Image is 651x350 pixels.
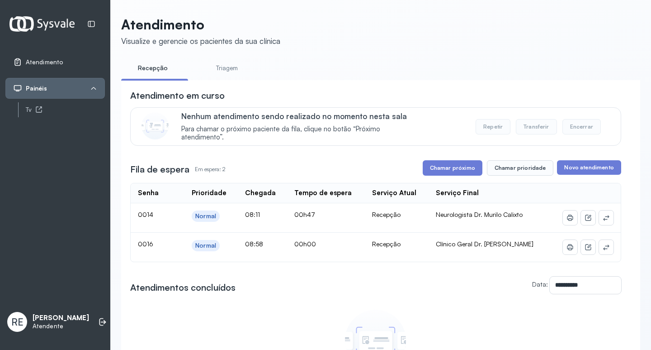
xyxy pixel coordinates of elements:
a: Recepção [121,61,184,76]
label: Data: [532,280,548,288]
div: Senha [138,189,159,197]
span: 08:11 [245,211,260,218]
div: Prioridade [192,189,226,197]
img: Imagem de CalloutCard [142,112,169,139]
span: Neurologista Dr. Murilo Calixto [436,211,523,218]
span: 08:58 [245,240,263,248]
p: Em espera: 2 [195,163,226,176]
h3: Fila de espera [130,163,189,176]
div: Normal [195,212,216,220]
a: Tv [26,104,105,115]
span: 0016 [138,240,153,248]
button: Chamar prioridade [487,160,554,176]
span: 00h47 [294,211,315,218]
button: Novo atendimento [557,160,621,175]
p: [PERSON_NAME] [33,314,89,322]
span: 0014 [138,211,153,218]
button: Encerrar [562,119,601,134]
div: Recepção [372,240,421,248]
button: Repetir [476,119,510,134]
div: Tv [26,106,105,114]
span: Para chamar o próximo paciente da fila, clique no botão “Próximo atendimento”. [181,125,420,142]
p: Nenhum atendimento sendo realizado no momento nesta sala [181,111,420,121]
div: Visualize e gerencie os pacientes da sua clínica [121,36,280,46]
button: Transferir [516,119,557,134]
div: Chegada [245,189,276,197]
div: Tempo de espera [294,189,352,197]
div: Serviço Atual [372,189,416,197]
button: Chamar próximo [423,160,482,176]
span: Atendimento [26,58,63,66]
span: 00h00 [294,240,316,248]
img: Logotipo do estabelecimento [9,16,75,31]
a: Atendimento [13,58,97,67]
div: Normal [195,242,216,249]
p: Atendimento [121,16,280,33]
div: Recepção [372,211,421,219]
span: Clínico Geral Dr. [PERSON_NAME] [436,240,533,248]
span: Painéis [26,85,47,92]
a: Triagem [195,61,259,76]
div: Serviço Final [436,189,479,197]
h3: Atendimentos concluídos [130,281,236,294]
h3: Atendimento em curso [130,89,225,102]
p: Atendente [33,322,89,330]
